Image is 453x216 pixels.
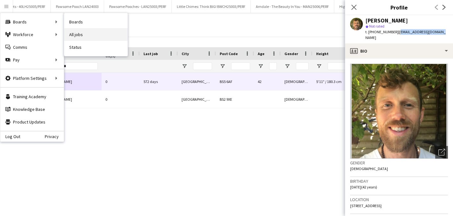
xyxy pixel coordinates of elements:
button: Open Filter Menu [258,63,263,69]
a: Status [64,41,128,54]
div: Boards [0,16,64,28]
input: City Filter Input [193,62,212,70]
img: Crew avatar or photo [350,64,448,159]
span: City [182,51,189,56]
div: 572 days [140,73,178,90]
button: Little Chimes: Think BIG! BWCH25003/PERF [172,0,251,13]
button: Pawsome Pooch LAN24003 [51,0,104,13]
div: 42 [254,73,281,90]
div: Open photos pop-in [435,146,448,159]
div: Bio [345,43,453,59]
div: 0 [102,91,140,108]
input: Full Name Filter Input [57,62,98,70]
span: Gender [284,51,298,56]
div: [GEOGRAPHIC_DATA] [178,91,216,108]
button: Pawsome Pooches - LAN25003/PERF [104,0,172,13]
span: | [EMAIL_ADDRESS][DOMAIN_NAME] [365,29,446,40]
h3: Profile [345,3,453,11]
a: Training Academy [0,90,64,103]
a: Product Updates [0,116,64,128]
button: Open Filter Menu [182,63,187,69]
span: Last job [143,51,158,56]
button: Open Filter Menu [284,63,290,69]
div: Platform Settings [0,72,64,85]
a: Knowledge Base [0,103,64,116]
button: Arndale - The Beauty In You - MAN25006/PERF [251,0,334,13]
input: Gender Filter Input [296,62,309,70]
span: t. [PHONE_NUMBER] [365,29,398,34]
div: 5'11" / 180.3 cm [312,73,376,90]
span: [DATE] (42 years) [350,185,377,189]
input: Height Filter Input [328,62,372,70]
div: Workforce [0,28,64,41]
div: 0 [102,73,140,90]
input: Post Code Filter Input [231,62,250,70]
a: All jobs [64,28,128,41]
div: BS5 6AF [216,73,254,90]
a: Privacy [45,134,64,139]
h3: Gender [350,160,448,166]
div: [PERSON_NAME] [365,18,408,23]
input: Age Filter Input [269,62,277,70]
a: Boards [64,16,128,28]
div: Pay [0,54,64,66]
button: Open Filter Menu [220,63,225,69]
div: BS2 9XE [216,91,254,108]
span: Age [258,51,264,56]
a: Log Out [0,134,20,139]
h3: Location [350,197,448,202]
button: Open Filter Menu [316,63,322,69]
a: Comms [0,41,64,54]
h3: Birthday [350,178,448,184]
span: Not rated [369,24,384,29]
span: [STREET_ADDRESS] [350,203,382,208]
span: [DEMOGRAPHIC_DATA] [350,166,388,171]
div: [DEMOGRAPHIC_DATA] [281,73,312,90]
div: [GEOGRAPHIC_DATA] [178,73,216,90]
span: Post Code [220,51,238,56]
span: Height [316,51,329,56]
div: [DEMOGRAPHIC_DATA] [281,91,312,108]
